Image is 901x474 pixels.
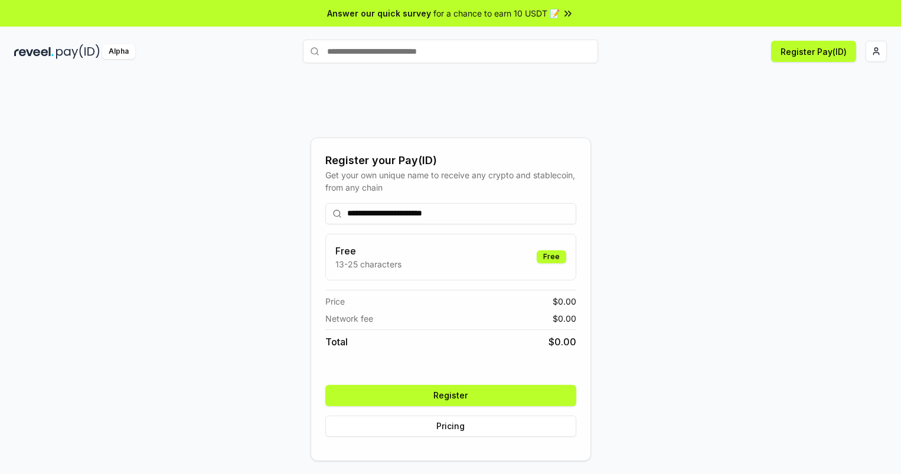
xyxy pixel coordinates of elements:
[771,41,856,62] button: Register Pay(ID)
[335,244,401,258] h3: Free
[335,258,401,270] p: 13-25 characters
[325,152,576,169] div: Register your Pay(ID)
[433,7,560,19] span: for a chance to earn 10 USDT 📝
[325,335,348,349] span: Total
[553,312,576,325] span: $ 0.00
[56,44,100,59] img: pay_id
[325,312,373,325] span: Network fee
[325,416,576,437] button: Pricing
[549,335,576,349] span: $ 0.00
[102,44,135,59] div: Alpha
[327,7,431,19] span: Answer our quick survey
[14,44,54,59] img: reveel_dark
[325,169,576,194] div: Get your own unique name to receive any crypto and stablecoin, from any chain
[325,295,345,308] span: Price
[553,295,576,308] span: $ 0.00
[325,385,576,406] button: Register
[537,250,566,263] div: Free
